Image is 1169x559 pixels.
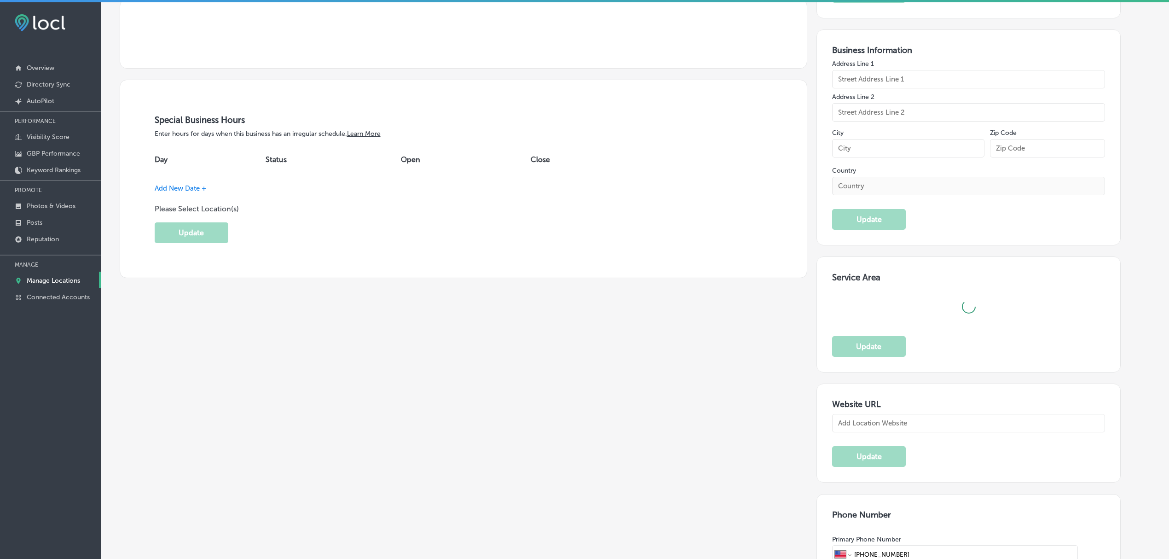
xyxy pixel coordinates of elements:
[347,130,381,138] a: Learn More
[832,272,1105,286] h3: Service Area
[832,399,1105,409] h3: Website URL
[27,235,59,243] p: Reputation
[990,139,1105,157] input: Zip Code
[27,81,70,88] p: Directory Sync
[27,166,81,174] p: Keyword Rankings
[990,129,1017,137] label: Zip Code
[15,14,65,31] img: fda3e92497d09a02dc62c9cd864e3231.png
[832,414,1105,432] input: Add Location Website
[155,222,228,243] button: Update
[832,103,1105,122] input: Street Address Line 2
[832,446,906,467] button: Update
[155,147,266,173] th: Day
[832,45,1105,55] h3: Business Information
[27,64,54,72] p: Overview
[832,336,906,357] button: Update
[155,204,773,213] h4: Please Select Location(s)
[832,167,1105,175] label: Country
[832,536,901,543] label: Primary Phone Number
[155,115,773,125] h3: Special Business Hours
[832,93,1105,101] label: Address Line 2
[832,129,844,137] label: City
[27,97,54,105] p: AutoPilot
[27,202,75,210] p: Photos & Videos
[266,147,401,173] th: Status
[155,130,773,138] p: Enter hours for days when this business has an irregular schedule.
[27,219,42,227] p: Posts
[27,293,90,301] p: Connected Accounts
[27,277,80,285] p: Manage Locations
[832,139,984,157] input: City
[155,184,206,192] span: Add New Date +
[401,147,531,173] th: Open
[531,147,618,173] th: Close
[832,209,906,230] button: Update
[832,70,1105,88] input: Street Address Line 1
[27,150,80,157] p: GBP Performance
[832,60,1105,68] label: Address Line 1
[832,510,1105,520] h3: Phone Number
[832,177,1105,195] input: Country
[27,133,69,141] p: Visibility Score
